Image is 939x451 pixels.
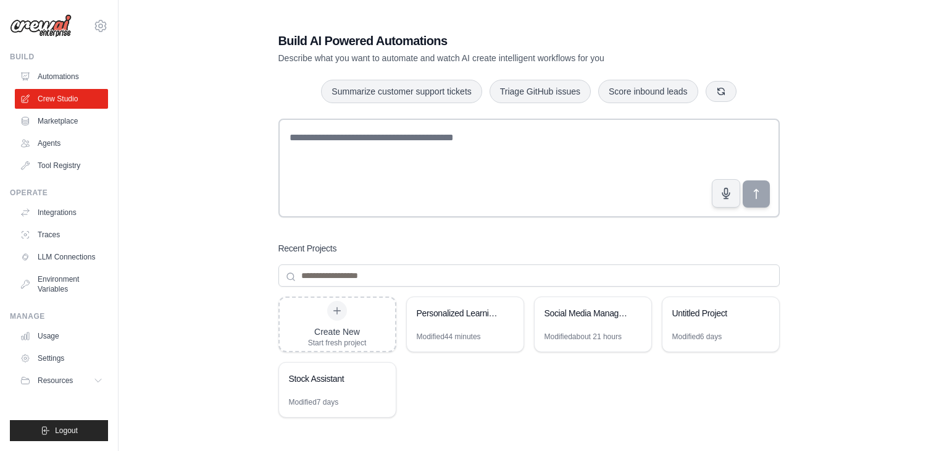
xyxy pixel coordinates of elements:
a: Marketplace [15,111,108,131]
a: Tool Registry [15,156,108,175]
a: LLM Connections [15,247,108,267]
div: Start fresh project [308,338,367,348]
div: Social Media Management Suite [545,307,629,319]
div: Manage [10,311,108,321]
span: Logout [55,426,78,436]
button: Triage GitHub issues [490,80,591,103]
a: Usage [15,326,108,346]
a: Crew Studio [15,89,108,109]
div: Modified 7 days [289,397,339,407]
div: Untitled Project [672,307,757,319]
div: Modified about 21 hours [545,332,622,342]
div: Modified 6 days [672,332,722,342]
div: Operate [10,188,108,198]
a: Automations [15,67,108,86]
a: Traces [15,225,108,245]
span: Resources [38,376,73,386]
button: Score inbound leads [598,80,698,103]
img: Logo [10,14,72,38]
div: Modified 44 minutes [417,332,481,342]
a: Environment Variables [15,269,108,299]
a: Integrations [15,203,108,222]
button: Click to speak your automation idea [712,179,740,208]
button: Resources [15,371,108,390]
a: Settings [15,348,108,368]
button: Summarize customer support tickets [321,80,482,103]
div: Create New [308,326,367,338]
h3: Recent Projects [278,242,337,255]
div: Personalized Learning Management System [417,307,501,319]
p: Describe what you want to automate and watch AI create intelligent workflows for you [278,52,693,64]
h1: Build AI Powered Automations [278,32,693,49]
div: Build [10,52,108,62]
button: Logout [10,420,108,441]
button: Get new suggestions [706,81,737,102]
a: Agents [15,133,108,153]
div: Stock Assistant [289,373,374,385]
